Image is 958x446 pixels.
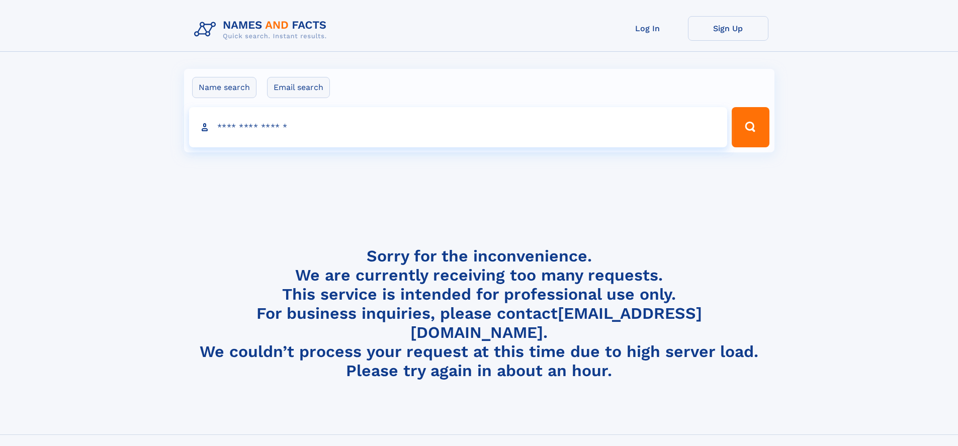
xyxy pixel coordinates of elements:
[190,246,768,381] h4: Sorry for the inconvenience. We are currently receiving too many requests. This service is intend...
[190,16,335,43] img: Logo Names and Facts
[410,304,702,342] a: [EMAIL_ADDRESS][DOMAIN_NAME]
[189,107,728,147] input: search input
[732,107,769,147] button: Search Button
[688,16,768,41] a: Sign Up
[267,77,330,98] label: Email search
[607,16,688,41] a: Log In
[192,77,256,98] label: Name search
